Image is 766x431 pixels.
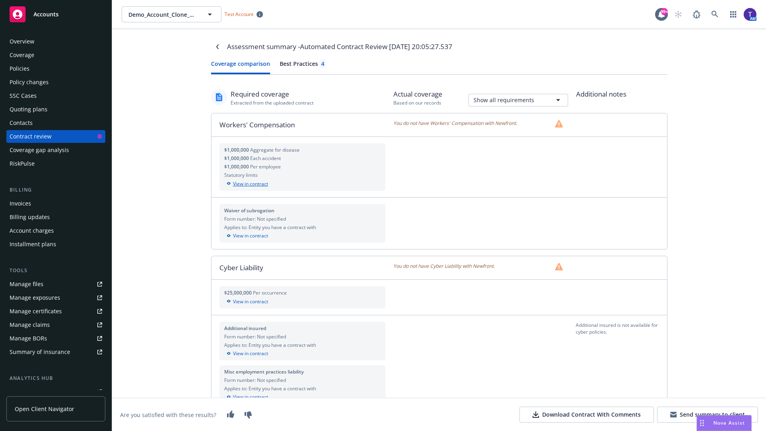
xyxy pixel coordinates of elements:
[519,407,654,423] button: Download Contract With Comments
[6,278,105,291] a: Manage files
[393,89,442,99] div: Actual coverage
[231,89,314,99] div: Required coverage
[321,59,324,68] div: 4
[10,117,33,129] div: Contacts
[15,405,74,413] span: Open Client Navigator
[224,224,381,231] div: Applies to: Entity you have a contract with
[10,130,51,143] div: Contract review
[224,377,381,384] div: Form number: Not specified
[253,289,287,296] span: Per occurrence
[707,6,723,22] a: Search
[10,89,37,102] div: SSC Cases
[657,407,758,423] button: Send summary to client
[10,278,43,291] div: Manage files
[6,103,105,116] a: Quoting plans
[211,40,224,53] a: Navigate back
[224,289,253,296] span: $25,000,000
[10,35,34,48] div: Overview
[10,211,50,223] div: Billing updates
[6,144,105,156] a: Coverage gap analysis
[10,305,62,318] div: Manage certificates
[227,42,452,52] div: Assessment summary - Automated Contract Review [DATE] 20:05:27.537
[224,180,381,188] div: View in contract
[122,6,221,22] button: Demo_Account_Clone_QA_CR_Tests_Client
[10,332,47,345] div: Manage BORs
[6,291,105,304] a: Manage exposures
[6,267,105,275] div: Tools
[224,368,381,375] div: Misc employment practices liability
[6,89,105,102] a: SSC Cases
[6,130,105,143] a: Contract review
[224,333,381,340] div: Form number: Not specified
[10,224,54,237] div: Account charges
[6,332,105,345] a: Manage BORs
[250,155,281,162] span: Each accident
[224,232,381,239] div: View in contract
[224,350,381,357] div: View in contract
[10,318,50,331] div: Manage claims
[10,197,31,210] div: Invoices
[697,415,707,431] div: Drag to move
[6,186,105,194] div: Billing
[224,163,250,170] span: $1,000,000
[6,3,105,26] a: Accounts
[6,157,105,170] a: RiskPulse
[6,224,105,237] a: Account charges
[533,411,641,419] div: Download Contract With Comments
[393,99,442,106] div: Based on our records
[725,6,741,22] a: Switch app
[689,6,705,22] a: Report a Bug
[6,238,105,251] a: Installment plans
[697,415,752,431] button: Nova Assist
[6,197,105,210] a: Invoices
[6,211,105,223] a: Billing updates
[6,374,105,382] div: Analytics hub
[10,291,60,304] div: Manage exposures
[10,76,49,89] div: Policy changes
[250,163,281,170] span: Per employee
[6,386,105,398] a: Loss summary generator
[576,322,667,360] div: Additional insured is not available for cyber policies.
[225,11,253,18] span: Test Account
[670,6,686,22] a: Start snowing
[224,385,381,392] div: Applies to: Entity you have a contract with
[393,263,495,271] span: You do not have Cyber Liability with Newfront.
[280,59,326,68] div: Best Practices
[6,62,105,75] a: Policies
[10,144,69,156] div: Coverage gap analysis
[224,215,381,222] div: Form number: Not specified
[744,8,756,21] img: photo
[6,318,105,331] a: Manage claims
[224,393,381,401] div: View in contract
[6,49,105,61] a: Coverage
[10,386,76,398] div: Loss summary generator
[576,89,667,99] div: Additional notes
[10,103,47,116] div: Quoting plans
[211,59,270,74] button: Coverage comparison
[211,113,394,136] div: Workers' Compensation
[6,305,105,318] a: Manage certificates
[6,117,105,129] a: Contacts
[10,49,34,61] div: Coverage
[224,155,250,162] span: $1,000,000
[10,62,30,75] div: Policies
[250,146,300,153] span: Aggregate for disease
[661,8,668,15] div: 99+
[6,35,105,48] a: Overview
[6,76,105,89] a: Policy changes
[221,10,266,18] span: Test Account
[34,11,59,18] span: Accounts
[10,346,70,358] div: Summary of insurance
[224,207,381,214] div: Waiver of subrogation
[224,146,250,153] span: $1,000,000
[224,172,258,178] span: Statutory limits
[120,411,216,419] div: Are you satisfied with these results?
[393,120,517,128] span: You do not have Workers' Compensation with Newfront.
[231,99,314,106] div: Extracted from the uploaded contract
[6,346,105,358] a: Summary of insurance
[224,325,381,332] div: Additional insured
[224,342,381,348] div: Applies to: Entity you have a contract with
[713,419,745,426] span: Nova Assist
[211,256,394,279] div: Cyber Liability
